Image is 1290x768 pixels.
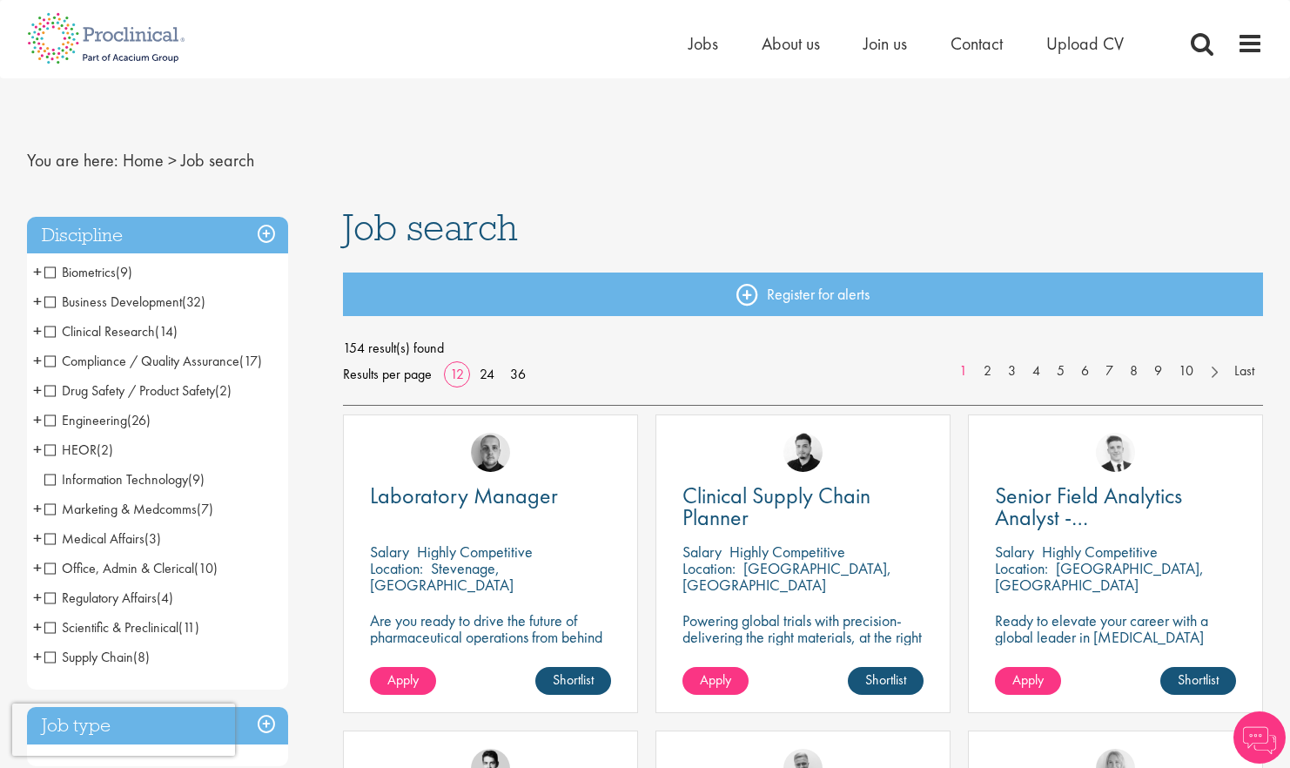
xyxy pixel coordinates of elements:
span: (11) [178,618,199,637]
h3: Discipline [27,217,288,254]
span: (9) [188,470,205,488]
a: Laboratory Manager [370,485,611,507]
span: Apply [387,670,419,689]
span: + [33,347,42,374]
span: Marketing & Medcomms [44,500,213,518]
a: 12 [444,365,470,383]
span: > [168,149,177,172]
iframe: reCAPTCHA [12,704,235,756]
a: 4 [1024,361,1049,381]
span: Results per page [343,361,432,387]
img: Harry Budge [471,433,510,472]
p: [GEOGRAPHIC_DATA], [GEOGRAPHIC_DATA] [995,558,1204,595]
a: 7 [1097,361,1122,381]
img: Anderson Maldonado [783,433,823,472]
span: Business Development [44,293,182,311]
span: Regulatory Affairs [44,589,173,607]
a: 10 [1170,361,1202,381]
span: (17) [239,352,262,370]
span: Biometrics [44,263,116,281]
a: Join us [863,32,907,55]
span: + [33,495,42,522]
span: Clinical Research [44,322,178,340]
a: 2 [975,361,1000,381]
span: (3) [144,529,161,548]
p: Highly Competitive [417,542,533,562]
span: Drug Safety / Product Safety [44,381,215,400]
span: (2) [215,381,232,400]
span: Compliance / Quality Assurance [44,352,239,370]
span: Office, Admin & Clerical [44,559,218,577]
span: Marketing & Medcomms [44,500,197,518]
span: (14) [155,322,178,340]
span: Biometrics [44,263,132,281]
span: (2) [97,441,113,459]
span: Information Technology [44,470,188,488]
a: Last [1226,361,1263,381]
span: Salary [995,542,1034,562]
p: Ready to elevate your career with a global leader in [MEDICAL_DATA] care? Join us as a Senior Fie... [995,612,1236,695]
span: Business Development [44,293,205,311]
span: + [33,555,42,581]
a: Apply [370,667,436,695]
span: (4) [157,589,173,607]
p: Stevenage, [GEOGRAPHIC_DATA] [370,558,514,595]
span: HEOR [44,441,97,459]
a: Register for alerts [343,273,1264,316]
span: + [33,259,42,285]
span: Clinical Supply Chain Planner [682,481,870,532]
p: Powering global trials with precision-delivering the right materials, at the right time, every time. [682,612,924,662]
span: (9) [116,263,132,281]
span: You are here: [27,149,118,172]
span: Location: [370,558,423,578]
img: Nicolas Daniel [1096,433,1135,472]
span: Scientific & Preclinical [44,618,178,637]
span: + [33,318,42,344]
span: + [33,407,42,433]
span: Engineering [44,411,127,429]
span: + [33,643,42,670]
span: Location: [995,558,1048,578]
span: + [33,436,42,462]
span: Apply [700,670,731,689]
a: About us [762,32,820,55]
span: + [33,525,42,551]
span: (32) [182,293,205,311]
p: [GEOGRAPHIC_DATA], [GEOGRAPHIC_DATA] [682,558,891,595]
a: 3 [999,361,1025,381]
span: Regulatory Affairs [44,589,157,607]
span: HEOR [44,441,113,459]
span: Job search [343,204,518,251]
img: Chatbot [1233,711,1286,764]
span: Medical Affairs [44,529,161,548]
a: 9 [1146,361,1171,381]
span: Laboratory Manager [370,481,558,510]
a: Upload CV [1046,32,1124,55]
span: Location: [682,558,736,578]
span: Information Technology [44,470,205,488]
span: Job search [181,149,254,172]
span: Salary [682,542,722,562]
span: Clinical Research [44,322,155,340]
span: + [33,584,42,610]
a: breadcrumb link [123,149,164,172]
a: Clinical Supply Chain Planner [682,485,924,529]
span: Office, Admin & Clerical [44,559,194,577]
span: 154 result(s) found [343,335,1264,361]
span: Medical Affairs [44,529,144,548]
a: Shortlist [535,667,611,695]
a: Jobs [689,32,718,55]
span: (10) [194,559,218,577]
p: Are you ready to drive the future of pharmaceutical operations from behind the scenes? Looking to... [370,612,611,695]
p: Highly Competitive [729,542,845,562]
span: Salary [370,542,409,562]
span: Contact [951,32,1003,55]
a: 24 [474,365,501,383]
